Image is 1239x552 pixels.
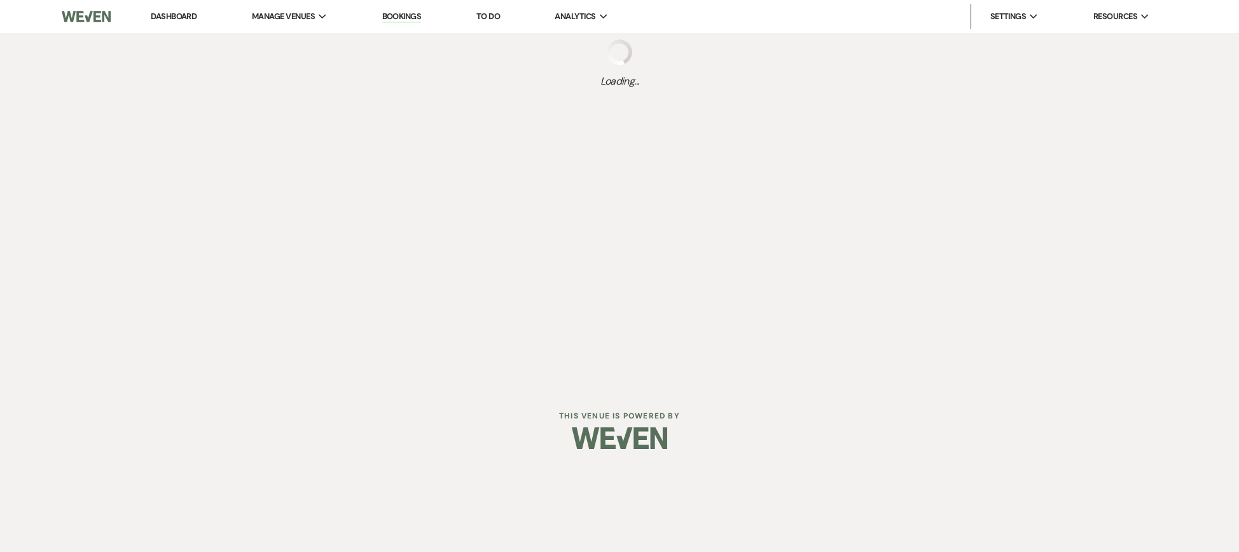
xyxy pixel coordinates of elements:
[607,39,632,65] img: loading spinner
[151,11,197,22] a: Dashboard
[990,10,1027,23] span: Settings
[62,3,111,30] img: Weven Logo
[572,416,667,460] img: Weven Logo
[555,10,595,23] span: Analytics
[476,11,500,22] a: To Do
[600,74,639,89] span: Loading...
[252,10,315,23] span: Manage Venues
[382,11,422,23] a: Bookings
[1093,10,1137,23] span: Resources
